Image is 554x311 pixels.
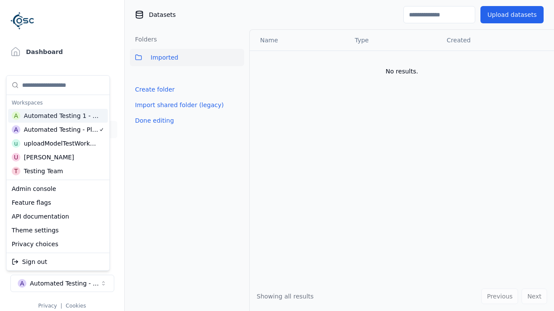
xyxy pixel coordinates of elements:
div: API documentation [8,209,108,223]
div: Feature flags [8,196,108,209]
div: [PERSON_NAME] [24,153,74,162]
div: uploadModelTestWorkspace [24,139,98,148]
div: U [12,153,20,162]
div: Theme settings [8,223,108,237]
div: Workspaces [8,97,108,109]
div: u [12,139,20,148]
div: A [12,111,20,120]
div: Suggestions [6,180,110,253]
div: Automated Testing - Playwright [24,125,99,134]
div: Privacy choices [8,237,108,251]
div: T [12,167,20,175]
div: Suggestions [6,253,110,270]
div: Sign out [8,255,108,269]
div: A [12,125,20,134]
div: Admin console [8,182,108,196]
div: Automated Testing 1 - Playwright [24,111,99,120]
div: Testing Team [24,167,63,175]
div: Suggestions [6,76,110,180]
